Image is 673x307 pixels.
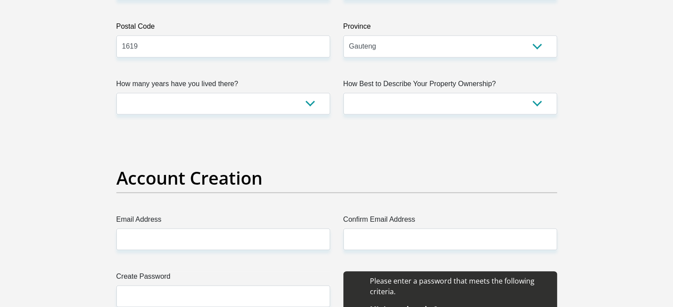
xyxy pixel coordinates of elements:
[343,93,557,114] select: Please select a value
[116,271,330,285] label: Create Password
[343,35,557,57] select: Please Select a Province
[116,285,330,307] input: Create Password
[343,228,557,250] input: Confirm Email Address
[343,79,557,93] label: How Best to Describe Your Property Ownership?
[116,228,330,250] input: Email Address
[116,21,330,35] label: Postal Code
[116,35,330,57] input: Postal Code
[116,167,557,189] h2: Account Creation
[116,93,330,114] select: Please select a value
[343,214,557,228] label: Confirm Email Address
[116,79,330,93] label: How many years have you lived there?
[116,214,330,228] label: Email Address
[343,21,557,35] label: Province
[370,276,548,297] li: Please enter a password that meets the following criteria.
